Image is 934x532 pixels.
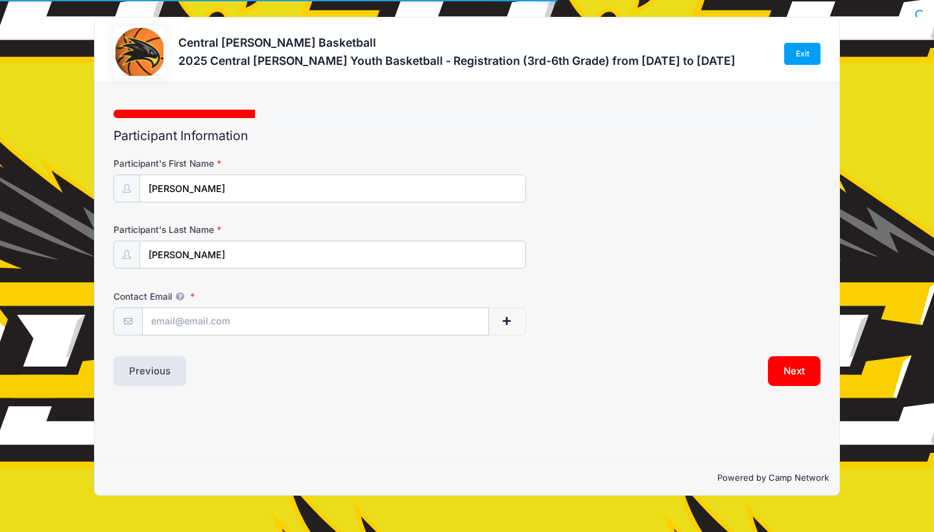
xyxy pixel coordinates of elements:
h3: Central [PERSON_NAME] Basketball [178,36,736,49]
input: Participant's First Name [139,175,526,202]
span: We will send confirmations, payment reminders, and custom email messages to each address listed. ... [172,291,187,302]
input: email@email.com [142,308,489,335]
button: Previous [114,356,186,386]
label: Contact Email [114,290,349,303]
label: Participant's First Name [114,157,349,170]
p: Powered by Camp Network [105,472,829,485]
button: Next [768,356,820,386]
input: Participant's Last Name [139,241,526,269]
h2: Participant Information [114,128,820,143]
label: Participant's Last Name [114,223,349,236]
a: Exit [784,43,820,65]
h3: 2025 Central [PERSON_NAME] Youth Basketball - Registration (3rd-6th Grade) from [DATE] to [DATE] [178,54,736,67]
